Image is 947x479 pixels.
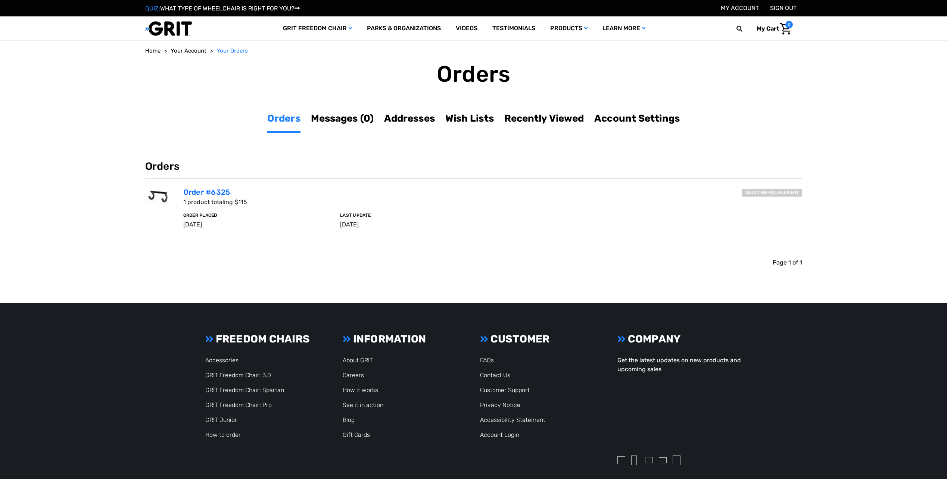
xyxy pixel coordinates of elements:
[631,455,637,465] img: facebook
[785,21,793,28] span: 0
[780,23,791,35] img: Cart
[183,221,202,228] span: [DATE]
[343,333,467,345] h3: INFORMATION
[343,401,383,408] a: See it in action
[205,372,271,379] a: GRIT Freedom Chair: 3.0
[480,386,530,394] a: Customer Support
[448,16,485,41] a: Videos
[773,258,802,267] li: Page 1 of 1
[742,189,802,197] h6: Awaiting fulfillment
[480,416,545,423] a: Accessibility Statement
[751,21,793,37] a: Cart with 0 items
[145,21,192,36] img: GRIT All-Terrain Wheelchair and Mobility Equipment
[145,47,161,54] span: Home
[216,47,248,54] span: Your Orders
[340,221,359,228] span: [DATE]
[617,380,741,448] iframe: Form 0
[205,357,239,364] a: Accessories
[145,61,802,88] h1: Orders
[183,213,331,218] h6: Order Placed
[145,5,160,12] span: QUIZ:
[145,5,300,12] a: QUIZ:WHAT TYPE OF WHEELCHAIR IS RIGHT FOR YOU?
[480,431,519,438] a: Account Login
[617,333,741,345] h3: COMPANY
[171,47,206,55] a: Your Account
[504,111,584,126] a: Recently Viewed
[205,431,241,438] a: How to order
[171,47,206,54] span: Your Account
[480,333,604,345] h3: CUSTOMER
[445,111,494,126] a: Wish Lists
[770,4,797,12] a: Sign out
[594,111,680,126] a: Account Settings
[183,188,230,197] a: Order #6325
[205,386,284,394] a: GRIT Freedom Chair: Spartan
[145,47,802,55] nav: Breadcrumb
[145,47,161,55] a: Home
[145,160,802,179] h3: Orders
[543,16,595,41] a: Products
[343,372,364,379] a: Careers
[659,457,667,463] img: youtube
[343,416,355,423] a: Blog
[343,431,370,438] a: Gift Cards
[384,111,435,126] a: Addresses
[673,455,680,465] img: pinterest
[757,25,779,32] span: My Cart
[311,111,374,126] a: Messages (0)
[267,111,300,126] a: Orders
[595,16,653,41] a: Learn More
[183,198,802,207] p: 1 product totaling $115
[485,16,543,41] a: Testimonials
[343,386,378,394] a: How it works
[205,416,237,423] a: GRIT Junior
[645,457,653,463] img: twitter
[480,372,510,379] a: Contact Us
[205,333,329,345] h3: FREEDOM CHAIRS
[275,16,359,41] a: GRIT Freedom Chair
[480,357,494,364] a: FAQs
[740,21,751,37] input: Search
[340,213,488,218] h6: Last Update
[721,4,759,12] a: Account
[617,356,741,374] p: Get the latest updates on new products and upcoming sales
[205,401,272,408] a: GRIT Freedom Chair: Pro
[343,357,373,364] a: About GRIT
[617,456,625,464] img: instagram
[480,401,520,408] a: Privacy Notice
[359,16,448,41] a: Parks & Organizations
[216,47,248,55] a: Your Orders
